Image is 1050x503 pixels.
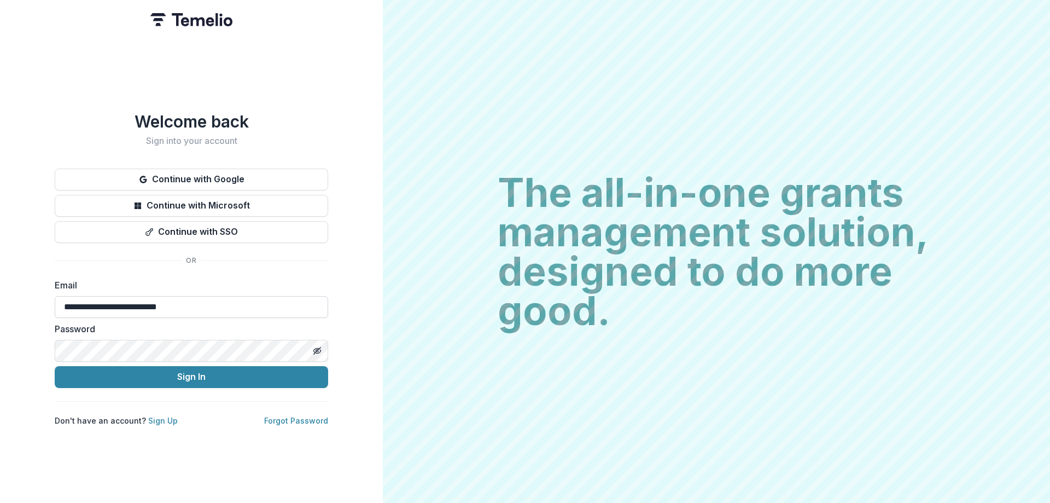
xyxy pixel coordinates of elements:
label: Password [55,322,322,336]
button: Continue with Microsoft [55,195,328,217]
button: Continue with Google [55,169,328,190]
h1: Welcome back [55,112,328,131]
a: Sign Up [148,416,178,425]
button: Continue with SSO [55,221,328,243]
button: Sign In [55,366,328,388]
button: Toggle password visibility [308,342,326,360]
label: Email [55,279,322,292]
img: Temelio [150,13,232,26]
a: Forgot Password [264,416,328,425]
p: Don't have an account? [55,415,178,426]
h2: Sign into your account [55,136,328,146]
